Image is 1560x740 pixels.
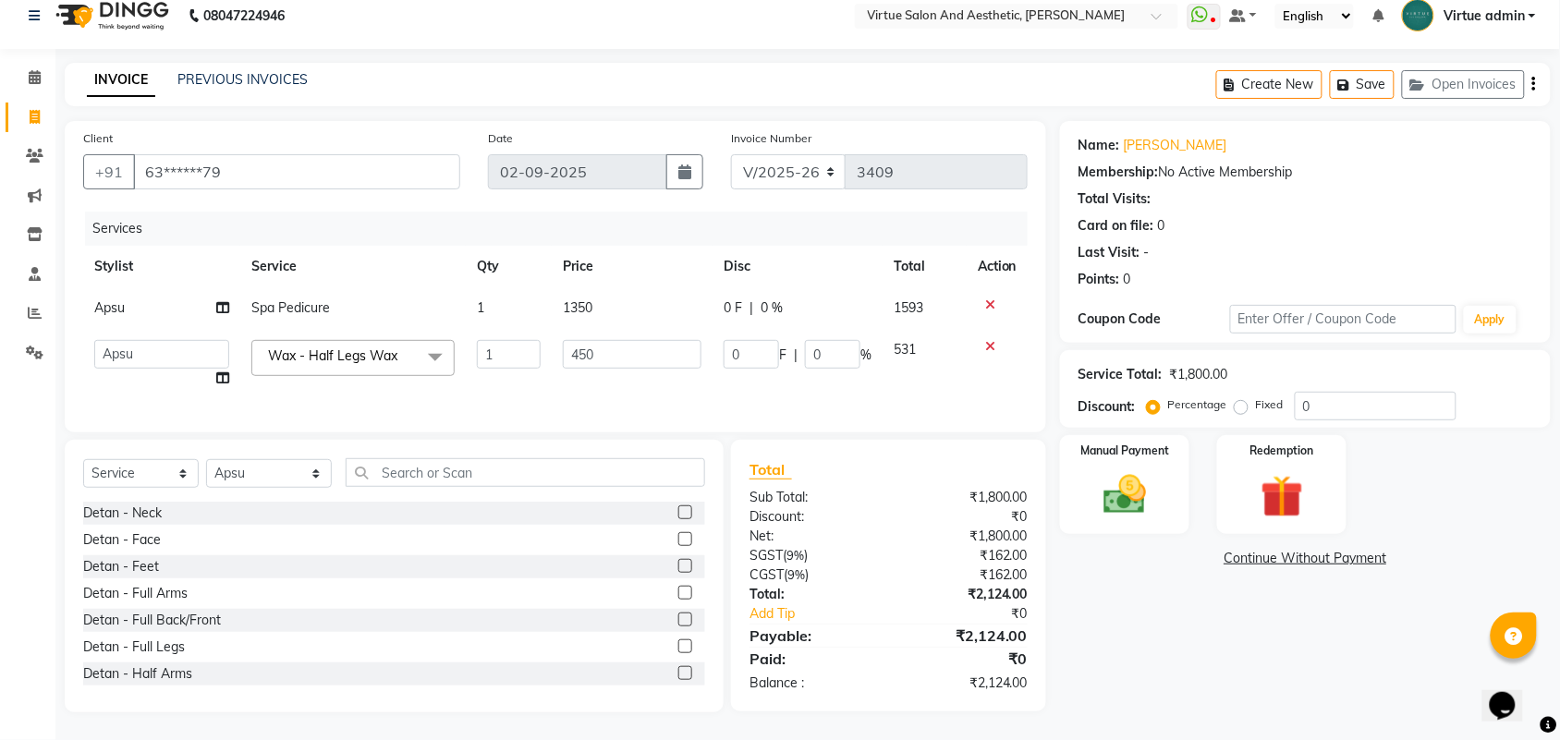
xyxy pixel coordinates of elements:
[888,585,1042,604] div: ₹2,124.00
[466,246,552,287] th: Qty
[83,503,162,523] div: Detan - Neck
[87,64,155,97] a: INVOICE
[1079,216,1154,236] div: Card on file:
[750,547,783,564] span: SGST
[83,246,240,287] th: Stylist
[346,458,705,487] input: Search or Scan
[85,212,1042,246] div: Services
[914,604,1042,624] div: ₹0
[1079,189,1152,209] div: Total Visits:
[888,625,1042,647] div: ₹2,124.00
[761,298,783,318] span: 0 %
[1170,365,1228,384] div: ₹1,800.00
[1482,666,1542,722] iframe: chat widget
[83,130,113,147] label: Client
[786,548,804,563] span: 9%
[1079,243,1140,262] div: Last Visit:
[83,611,221,630] div: Detan - Full Back/Front
[888,546,1042,565] div: ₹162.00
[750,566,784,583] span: CGST
[1256,396,1284,413] label: Fixed
[1402,70,1525,99] button: Open Invoices
[1124,136,1227,155] a: [PERSON_NAME]
[1079,163,1532,182] div: No Active Membership
[83,154,135,189] button: +91
[488,130,513,147] label: Date
[94,299,125,316] span: Apsu
[1216,70,1322,99] button: Create New
[251,299,330,316] span: Spa Pedicure
[736,673,889,693] div: Balance :
[1079,397,1136,417] div: Discount:
[736,565,889,585] div: ( )
[1158,216,1165,236] div: 0
[736,625,889,647] div: Payable:
[397,347,406,364] a: x
[779,346,786,365] span: F
[888,488,1042,507] div: ₹1,800.00
[1079,365,1163,384] div: Service Total:
[1168,396,1227,413] label: Percentage
[552,246,713,287] th: Price
[1079,270,1120,289] div: Points:
[888,527,1042,546] div: ₹1,800.00
[894,341,916,358] span: 531
[83,637,185,657] div: Detan - Full Legs
[888,507,1042,527] div: ₹0
[1079,136,1120,155] div: Name:
[1064,549,1547,568] a: Continue Without Payment
[888,648,1042,670] div: ₹0
[794,346,798,365] span: |
[860,346,871,365] span: %
[787,567,805,582] span: 9%
[1124,270,1131,289] div: 0
[1079,163,1159,182] div: Membership:
[736,648,889,670] div: Paid:
[736,488,889,507] div: Sub Total:
[894,299,923,316] span: 1593
[83,557,159,576] div: Detan - Feet
[713,246,883,287] th: Disc
[736,527,889,546] div: Net:
[268,347,397,364] span: Wax - Half Legs Wax
[83,584,188,603] div: Detan - Full Arms
[888,565,1042,585] div: ₹162.00
[1330,70,1395,99] button: Save
[736,546,889,565] div: ( )
[240,246,466,287] th: Service
[967,246,1028,287] th: Action
[1250,443,1314,459] label: Redemption
[133,154,460,189] input: Search by Name/Mobile/Email/Code
[83,530,161,550] div: Detan - Face
[1248,470,1317,523] img: _gift.svg
[888,673,1042,693] div: ₹2,124.00
[731,130,811,147] label: Invoice Number
[1079,309,1230,329] div: Coupon Code
[1230,305,1456,334] input: Enter Offer / Coupon Code
[1444,6,1525,26] span: Virtue admin
[177,71,308,88] a: PREVIOUS INVOICES
[83,664,192,684] div: Detan - Half Arms
[736,604,914,624] a: Add Tip
[736,585,889,604] div: Total:
[563,299,592,316] span: 1350
[724,298,742,318] span: 0 F
[750,298,753,318] span: |
[883,246,967,287] th: Total
[1080,443,1169,459] label: Manual Payment
[1091,470,1160,519] img: _cash.svg
[477,299,484,316] span: 1
[736,507,889,527] div: Discount:
[1464,306,1517,334] button: Apply
[750,460,792,479] span: Total
[1144,243,1150,262] div: -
